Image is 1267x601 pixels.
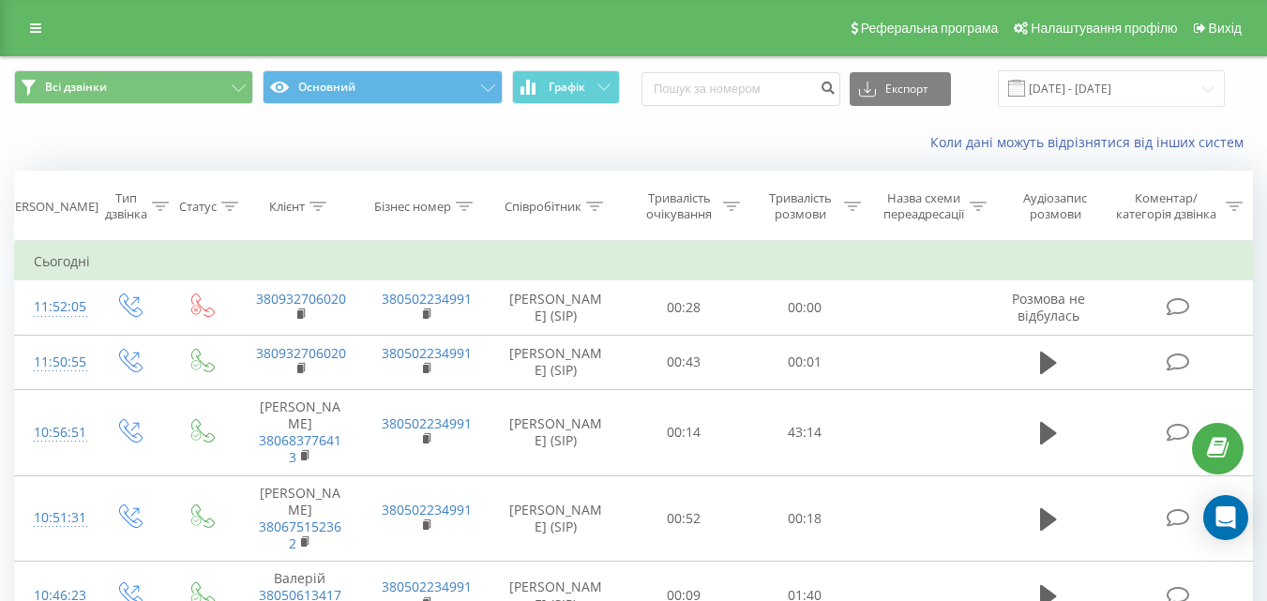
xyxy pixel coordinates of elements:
a: 380502234991 [382,290,472,308]
td: [PERSON_NAME] [237,475,363,562]
a: Коли дані можуть відрізнятися вiд інших систем [930,133,1253,151]
td: [PERSON_NAME] [237,389,363,475]
button: Графік [512,70,620,104]
td: 43:14 [745,389,866,475]
a: 380502234991 [382,578,472,595]
a: 380502234991 [382,344,472,362]
a: 380683776413 [259,431,341,466]
a: 380502234991 [382,501,472,518]
div: Аудіозапис розмови [1008,190,1103,222]
td: [PERSON_NAME] (SIP) [489,389,624,475]
td: [PERSON_NAME] (SIP) [489,475,624,562]
div: Тривалість розмови [762,190,839,222]
div: [PERSON_NAME] [4,199,98,215]
td: 00:18 [745,475,866,562]
td: 00:00 [745,280,866,335]
span: Налаштування профілю [1031,21,1177,36]
span: Розмова не відбулась [1012,290,1085,324]
span: Вихід [1209,21,1242,36]
a: 380932706020 [256,344,346,362]
div: 11:52:05 [34,289,73,325]
a: 380932706020 [256,290,346,308]
div: Бізнес номер [374,199,451,215]
button: Основний [263,70,502,104]
div: Тривалість очікування [641,190,718,222]
td: 00:01 [745,335,866,389]
button: Всі дзвінки [14,70,253,104]
div: Статус [179,199,217,215]
a: 380675152362 [259,518,341,552]
td: Сьогодні [15,243,1253,280]
span: Всі дзвінки [45,80,107,95]
a: 380502234991 [382,414,472,432]
div: 10:56:51 [34,414,73,451]
div: 10:51:31 [34,500,73,536]
td: 00:52 [624,475,745,562]
div: Клієнт [269,199,305,215]
div: 11:50:55 [34,344,73,381]
div: Open Intercom Messenger [1203,495,1248,540]
td: 00:14 [624,389,745,475]
div: Співробітник [505,199,581,215]
span: Реферальна програма [861,21,999,36]
td: 00:28 [624,280,745,335]
div: Назва схеми переадресації [882,190,965,222]
td: [PERSON_NAME] (SIP) [489,280,624,335]
td: 00:43 [624,335,745,389]
button: Експорт [850,72,951,106]
span: Графік [549,81,585,94]
td: [PERSON_NAME] (SIP) [489,335,624,389]
div: Коментар/категорія дзвінка [1111,190,1221,222]
div: Тип дзвінка [105,190,147,222]
input: Пошук за номером [641,72,840,106]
